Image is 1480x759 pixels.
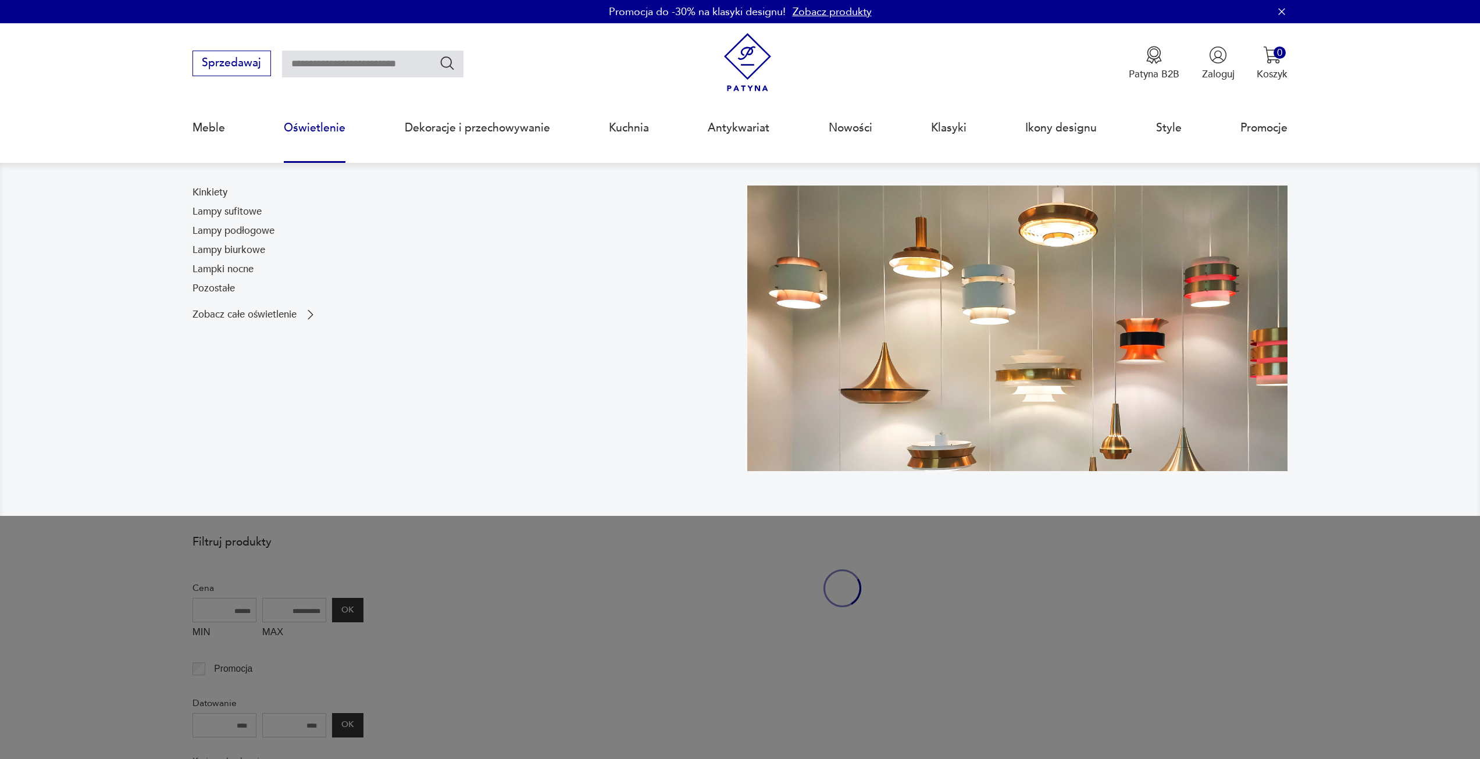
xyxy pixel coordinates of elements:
[192,224,274,238] a: Lampy podłogowe
[192,262,254,276] a: Lampki nocne
[829,101,872,155] a: Nowości
[718,33,777,92] img: Patyna - sklep z meblami i dekoracjami vintage
[1209,46,1227,64] img: Ikonka użytkownika
[439,55,456,72] button: Szukaj
[747,186,1288,471] img: a9d990cd2508053be832d7f2d4ba3cb1.jpg
[192,186,227,199] a: Kinkiety
[192,205,262,219] a: Lampy sufitowe
[708,101,769,155] a: Antykwariat
[1257,46,1288,81] button: 0Koszyk
[192,101,225,155] a: Meble
[609,101,649,155] a: Kuchnia
[1202,67,1235,81] p: Zaloguj
[192,243,265,257] a: Lampy biurkowe
[1129,67,1179,81] p: Patyna B2B
[284,101,345,155] a: Oświetlenie
[192,51,271,76] button: Sprzedawaj
[1156,101,1182,155] a: Style
[192,310,297,319] p: Zobacz całe oświetlenie
[931,101,967,155] a: Klasyki
[1145,46,1163,64] img: Ikona medalu
[1240,101,1288,155] a: Promocje
[192,308,318,322] a: Zobacz całe oświetlenie
[192,59,271,69] a: Sprzedawaj
[1129,46,1179,81] a: Ikona medaluPatyna B2B
[1257,67,1288,81] p: Koszyk
[1274,47,1286,59] div: 0
[1202,46,1235,81] button: Zaloguj
[1025,101,1097,155] a: Ikony designu
[609,5,786,19] p: Promocja do -30% na klasyki designu!
[793,5,872,19] a: Zobacz produkty
[1129,46,1179,81] button: Patyna B2B
[1263,46,1281,64] img: Ikona koszyka
[405,101,550,155] a: Dekoracje i przechowywanie
[192,281,235,295] a: Pozostałe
